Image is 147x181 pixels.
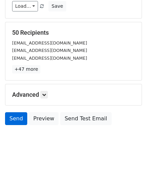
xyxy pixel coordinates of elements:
[12,65,40,73] a: +47 more
[12,48,87,53] small: [EMAIL_ADDRESS][DOMAIN_NAME]
[12,56,87,61] small: [EMAIL_ADDRESS][DOMAIN_NAME]
[12,91,135,98] h5: Advanced
[12,1,38,11] a: Load...
[5,112,27,125] a: Send
[29,112,59,125] a: Preview
[48,1,66,11] button: Save
[113,149,147,181] iframe: Chat Widget
[12,29,135,36] h5: 50 Recipients
[60,112,111,125] a: Send Test Email
[12,40,87,46] small: [EMAIL_ADDRESS][DOMAIN_NAME]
